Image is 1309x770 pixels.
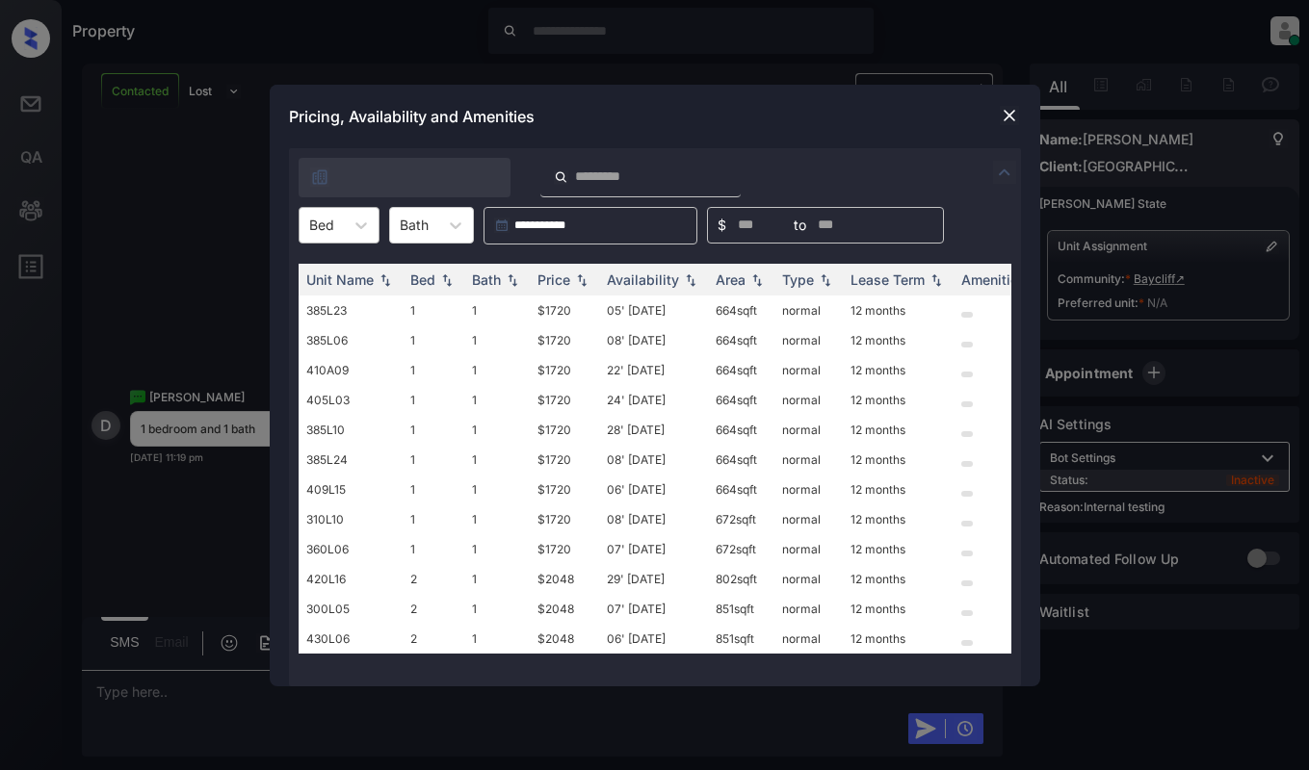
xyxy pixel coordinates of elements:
[774,624,843,654] td: normal
[403,534,464,564] td: 1
[530,534,599,564] td: $1720
[708,385,774,415] td: 664 sqft
[299,385,403,415] td: 405L03
[403,564,464,594] td: 2
[376,272,395,286] img: sorting
[774,504,843,534] td: normal
[961,271,1026,288] div: Amenities
[774,475,843,504] td: normal
[464,624,530,654] td: 1
[708,534,774,564] td: 672 sqft
[403,445,464,475] td: 1
[530,295,599,325] td: $1720
[716,271,746,288] div: Area
[774,445,843,475] td: normal
[464,504,530,534] td: 1
[530,624,599,654] td: $2048
[607,271,679,288] div: Availability
[599,624,708,654] td: 06' [DATE]
[464,475,530,504] td: 1
[708,415,774,445] td: 664 sqft
[270,85,1040,148] div: Pricing, Availability and Amenities
[299,325,403,355] td: 385L06
[530,355,599,385] td: $1720
[843,385,954,415] td: 12 months
[403,295,464,325] td: 1
[599,534,708,564] td: 07' [DATE]
[843,624,954,654] td: 12 months
[774,295,843,325] td: normal
[843,504,954,534] td: 12 months
[843,564,954,594] td: 12 months
[530,445,599,475] td: $1720
[599,504,708,534] td: 08' [DATE]
[299,594,403,624] td: 300L05
[503,272,522,286] img: sorting
[464,594,530,624] td: 1
[708,504,774,534] td: 672 sqft
[537,271,570,288] div: Price
[774,385,843,415] td: normal
[794,215,806,236] span: to
[843,445,954,475] td: 12 months
[993,161,1016,184] img: icon-zuma
[299,445,403,475] td: 385L24
[843,475,954,504] td: 12 months
[599,564,708,594] td: 29' [DATE]
[774,325,843,355] td: normal
[843,594,954,624] td: 12 months
[774,355,843,385] td: normal
[306,271,374,288] div: Unit Name
[530,564,599,594] td: $2048
[530,325,599,355] td: $1720
[747,272,767,286] img: sorting
[299,475,403,504] td: 409L15
[530,475,599,504] td: $1720
[599,594,708,624] td: 07' [DATE]
[299,624,403,654] td: 430L06
[843,325,954,355] td: 12 months
[774,534,843,564] td: normal
[843,534,954,564] td: 12 months
[708,355,774,385] td: 664 sqft
[464,564,530,594] td: 1
[464,355,530,385] td: 1
[782,271,814,288] div: Type
[708,475,774,504] td: 664 sqft
[774,415,843,445] td: normal
[1000,106,1019,125] img: close
[299,295,403,325] td: 385L23
[403,325,464,355] td: 1
[403,415,464,445] td: 1
[554,168,568,186] img: icon-zuma
[599,385,708,415] td: 24' [DATE]
[851,271,925,288] div: Lease Term
[464,325,530,355] td: 1
[927,272,946,286] img: sorting
[599,445,708,475] td: 08' [DATE]
[464,385,530,415] td: 1
[299,355,403,385] td: 410A09
[681,272,700,286] img: sorting
[410,271,435,288] div: Bed
[464,295,530,325] td: 1
[403,385,464,415] td: 1
[403,475,464,504] td: 1
[464,534,530,564] td: 1
[572,272,591,286] img: sorting
[403,504,464,534] td: 1
[843,415,954,445] td: 12 months
[299,415,403,445] td: 385L10
[530,594,599,624] td: $2048
[299,504,403,534] td: 310L10
[599,325,708,355] td: 08' [DATE]
[708,325,774,355] td: 664 sqft
[437,272,457,286] img: sorting
[708,564,774,594] td: 802 sqft
[718,215,726,236] span: $
[599,355,708,385] td: 22' [DATE]
[708,624,774,654] td: 851 sqft
[403,355,464,385] td: 1
[310,167,329,187] img: icon-zuma
[530,504,599,534] td: $1720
